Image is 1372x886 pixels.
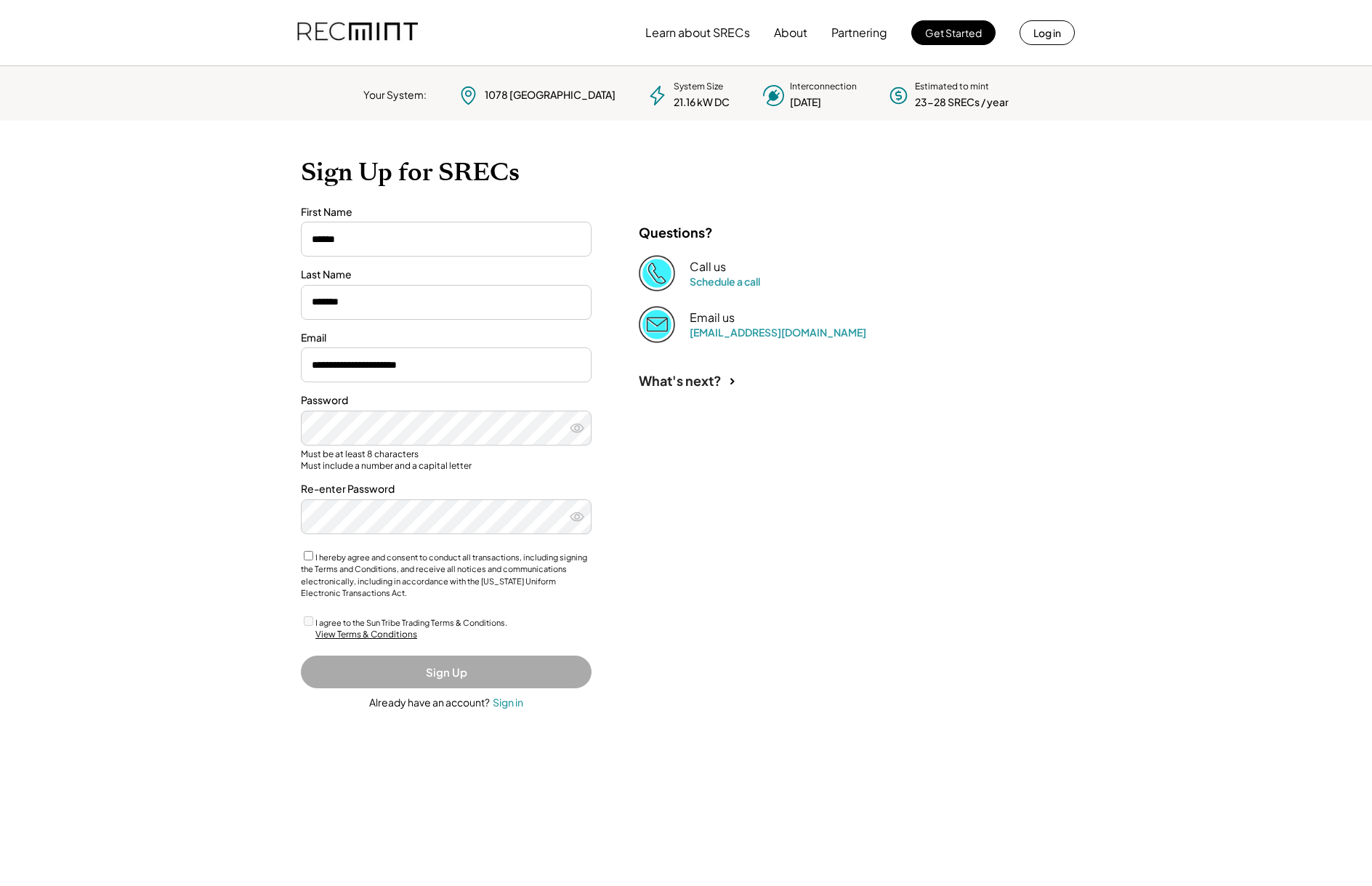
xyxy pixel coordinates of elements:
div: Email [301,331,592,345]
h1: Sign Up for SRECs [301,157,1071,188]
img: recmint-logotype%403x.png [297,8,418,57]
div: Already have an account? [369,696,490,710]
button: Sign Up [301,656,592,688]
div: Call us [690,259,726,275]
div: What's next? [639,372,722,389]
label: I hereby agree and consent to conduct all transactions, including signing the Terms and Condition... [301,552,587,598]
div: Sign in [493,696,523,709]
label: I agree to the Sun Tribe Trading Terms & Conditions. [315,618,507,627]
a: Schedule a call [690,275,760,288]
div: 1078 [GEOGRAPHIC_DATA] [485,88,616,102]
div: Re-enter Password [301,482,592,496]
div: 23-28 SRECs / year [915,95,1009,110]
div: Password [301,393,592,408]
div: 21.16 kW DC [674,95,730,110]
button: About [774,18,807,47]
img: Phone%20copy%403x.png [639,255,675,291]
button: Get Started [911,20,996,45]
div: View Terms & Conditions [315,629,417,641]
div: Your System: [363,88,427,102]
div: Questions? [639,224,713,241]
div: System Size [674,81,723,93]
button: Log in [1020,20,1075,45]
img: Email%202%403x.png [639,306,675,342]
div: Last Name [301,267,592,282]
button: Learn about SRECs [645,18,750,47]
div: Interconnection [790,81,857,93]
div: [DATE] [790,95,821,110]
div: Must be at least 8 characters Must include a number and a capital letter [301,448,592,471]
button: Partnering [831,18,887,47]
div: First Name [301,205,592,220]
div: Email us [690,310,735,326]
div: Estimated to mint [915,81,989,93]
a: [EMAIL_ADDRESS][DOMAIN_NAME] [690,326,866,339]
